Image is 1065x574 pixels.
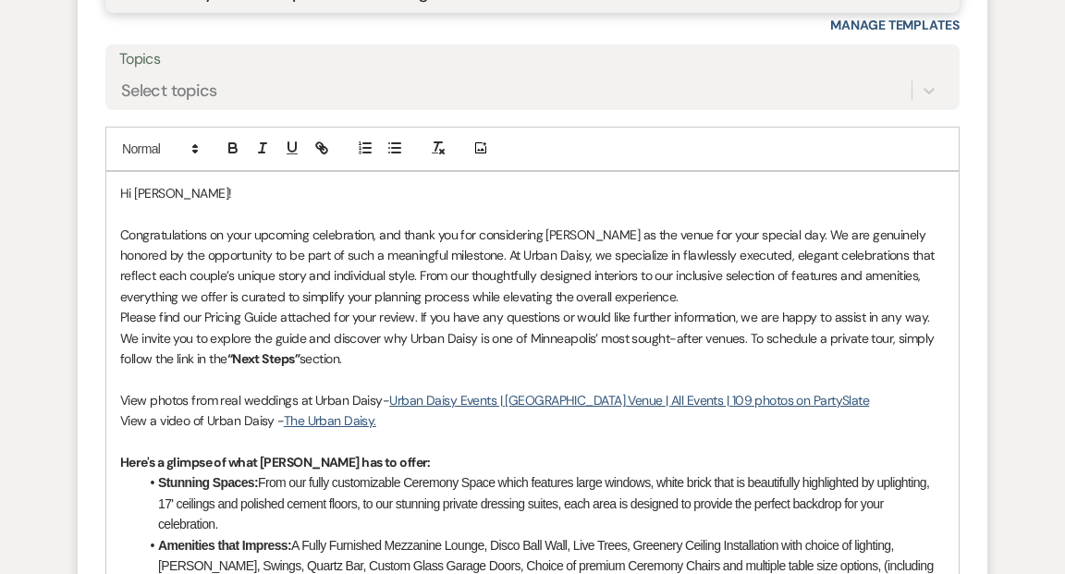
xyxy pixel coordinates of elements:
strong: “Next Steps” [227,350,300,367]
p: Please find our Pricing Guide attached for your review. If you have any questions or would like f... [120,307,945,369]
p: Congratulations on your upcoming celebration, and thank you for considering [PERSON_NAME] as the ... [120,225,945,308]
a: The Urban Daisy. [284,412,376,429]
a: Manage Templates [830,17,960,33]
span: View photos from real weddings at Urban Daisy- [120,392,389,409]
div: Select topics [121,78,217,103]
strong: Stunning Spaces: [158,475,258,490]
a: Urban Daisy Events | [GEOGRAPHIC_DATA] Venue | All Events | 109 photos on PartySlate [389,392,869,409]
strong: Amenities that Impress: [158,538,291,553]
li: From our fully customizable Ceremony Space which features large windows, white brick that is beau... [139,472,945,534]
strong: Here's a glimpse of what [PERSON_NAME] has to offer: [120,454,431,470]
span: View a video of Urban Daisy - [120,412,284,429]
label: Topics [119,46,946,73]
p: Hi [PERSON_NAME]! [120,183,945,203]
